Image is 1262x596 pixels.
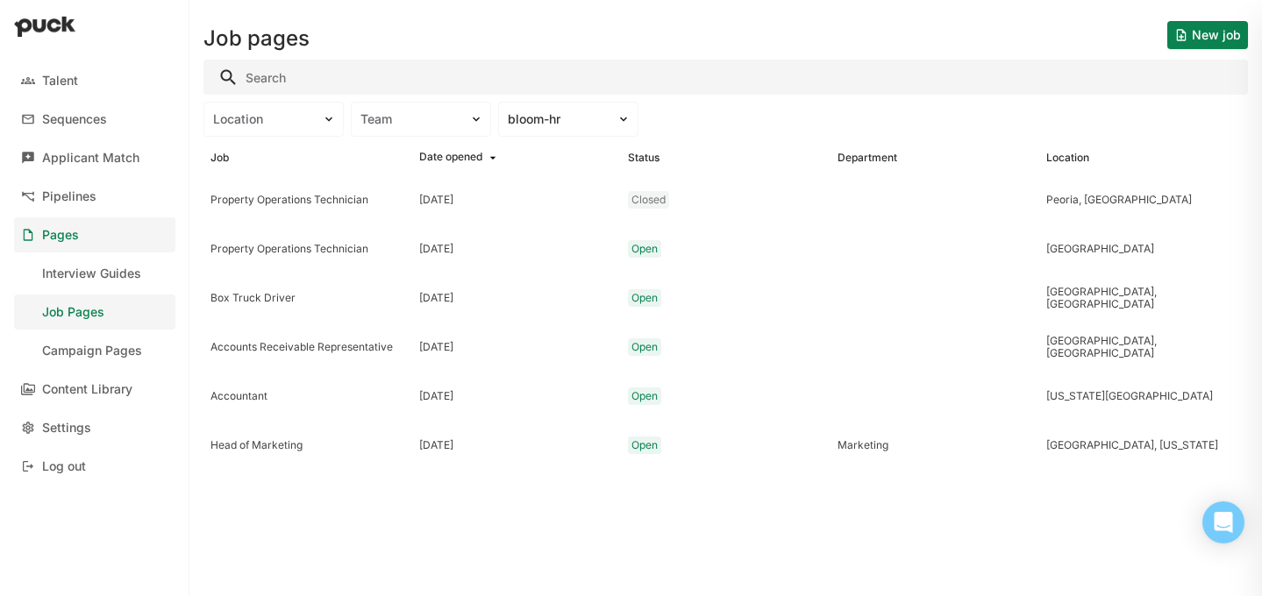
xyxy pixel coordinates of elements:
a: Settings [14,410,175,445]
div: Log out [42,459,86,474]
h1: Job pages [203,28,310,49]
div: Open [631,292,658,304]
div: Applicant Match [42,151,139,166]
a: Pipelines [14,179,175,214]
div: Talent [42,74,78,89]
div: Property Operations Technician [210,194,405,206]
div: Date opened [419,151,482,165]
div: [US_STATE][GEOGRAPHIC_DATA] [1046,390,1241,402]
a: Sequences [14,102,175,137]
div: Job [210,152,229,164]
div: Job Pages [42,305,104,320]
a: Campaign Pages [14,333,175,368]
a: Job Pages [14,294,175,330]
div: Department [838,152,897,164]
div: [GEOGRAPHIC_DATA], [GEOGRAPHIC_DATA] [1046,286,1241,311]
div: Open [631,439,658,451]
div: [GEOGRAPHIC_DATA], [US_STATE] [1046,439,1241,451]
a: Pages [14,217,175,252]
div: [DATE] [419,243,453,255]
div: Closed [631,194,666,206]
div: Marketing [838,439,1032,451]
div: [DATE] [419,194,453,206]
div: Box Truck Driver [210,292,405,304]
div: Head of Marketing [210,439,405,451]
a: Applicant Match [14,140,175,175]
div: [GEOGRAPHIC_DATA] [1046,243,1241,255]
div: Open [631,390,658,402]
div: Sequences [42,112,107,127]
div: Accounts Receivable Representative [210,341,405,353]
input: Search [203,60,1248,95]
div: [DATE] [419,390,453,402]
div: Open Intercom Messenger [1202,501,1244,543]
div: [DATE] [419,439,453,451]
div: Open [631,243,658,255]
div: Pipelines [42,189,96,204]
div: Team [360,112,460,127]
button: New job [1167,21,1248,49]
a: Talent [14,63,175,98]
div: Location [213,112,313,127]
div: Peoria, [GEOGRAPHIC_DATA] [1046,194,1241,206]
div: [DATE] [419,341,453,353]
div: Property Operations Technician [210,243,405,255]
a: Content Library [14,372,175,407]
div: bloom-hr [508,112,608,127]
div: [GEOGRAPHIC_DATA], [GEOGRAPHIC_DATA] [1046,335,1241,360]
div: Location [1046,152,1089,164]
div: Status [628,152,660,164]
div: Interview Guides [42,266,141,281]
div: Accountant [210,390,405,402]
div: Content Library [42,382,132,397]
a: Interview Guides [14,256,175,291]
div: Campaign Pages [42,344,142,358]
div: Open [631,341,658,353]
div: [DATE] [419,292,453,304]
div: Settings [42,421,91,436]
div: Pages [42,228,79,243]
